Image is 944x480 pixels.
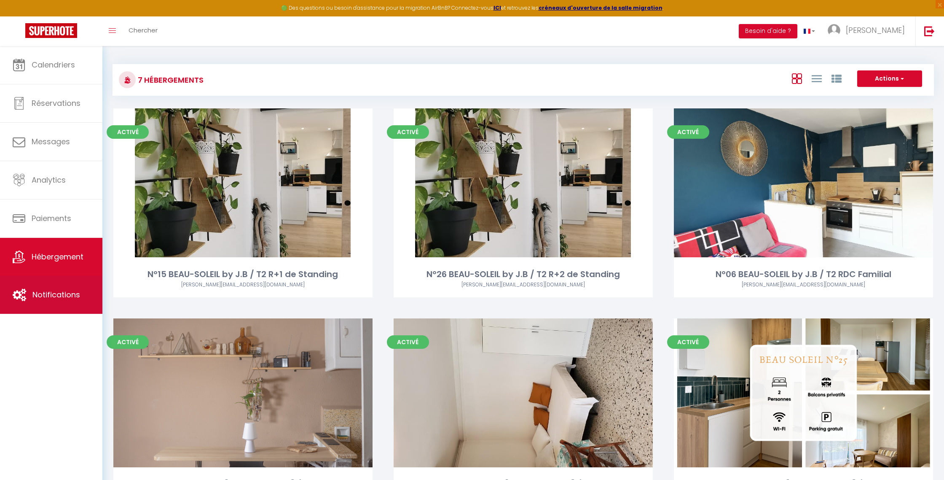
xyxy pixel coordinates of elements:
img: logout [924,26,935,36]
span: Activé [107,125,149,139]
div: N°06 BEAU-SOLEIL by J.B / T2 RDC Familial [674,268,933,281]
span: Activé [667,335,709,349]
div: N°26 BEAU-SOLEIL by J.B / T2 R+2 de Standing [394,268,653,281]
a: Vue en Box [792,71,802,85]
iframe: Chat [908,442,938,474]
span: Messages [32,136,70,147]
span: Analytics [32,175,66,185]
a: Chercher [122,16,164,46]
img: ... [828,24,840,37]
span: Activé [387,125,429,139]
a: créneaux d'ouverture de la salle migration [539,4,662,11]
button: Besoin d'aide ? [739,24,797,38]
a: Vue en Liste [812,71,822,85]
span: Activé [107,335,149,349]
span: Réservations [32,98,80,108]
img: Super Booking [25,23,77,38]
a: Vue par Groupe [831,71,842,85]
span: Activé [387,335,429,349]
span: Paiements [32,213,71,224]
span: [PERSON_NAME] [846,25,905,35]
span: Chercher [129,26,158,35]
a: ICI [493,4,501,11]
h3: 7 Hébergements [136,70,204,89]
div: N°15 BEAU-SOLEIL by J.B / T2 R+1 de Standing [113,268,373,281]
div: Airbnb [674,281,933,289]
button: Actions [857,70,922,87]
div: Airbnb [394,281,653,289]
button: Ouvrir le widget de chat LiveChat [7,3,32,29]
span: Notifications [32,289,80,300]
a: ... [PERSON_NAME] [821,16,915,46]
span: Hébergement [32,251,83,262]
span: Calendriers [32,59,75,70]
span: Activé [667,125,709,139]
div: Airbnb [113,281,373,289]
